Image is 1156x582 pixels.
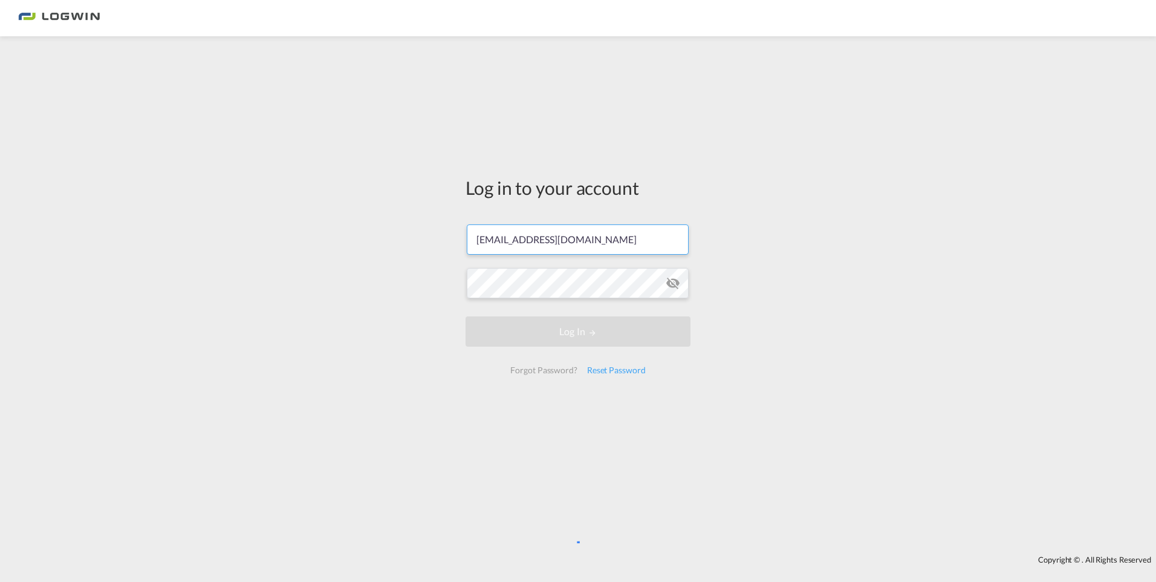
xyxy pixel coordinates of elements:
button: LOGIN [466,316,690,347]
img: 2761ae10d95411efa20a1f5e0282d2d7.png [18,5,100,32]
input: Enter email/phone number [467,224,689,255]
div: Log in to your account [466,175,690,200]
md-icon: icon-eye-off [666,276,680,290]
div: Reset Password [582,359,651,381]
div: Forgot Password? [505,359,582,381]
